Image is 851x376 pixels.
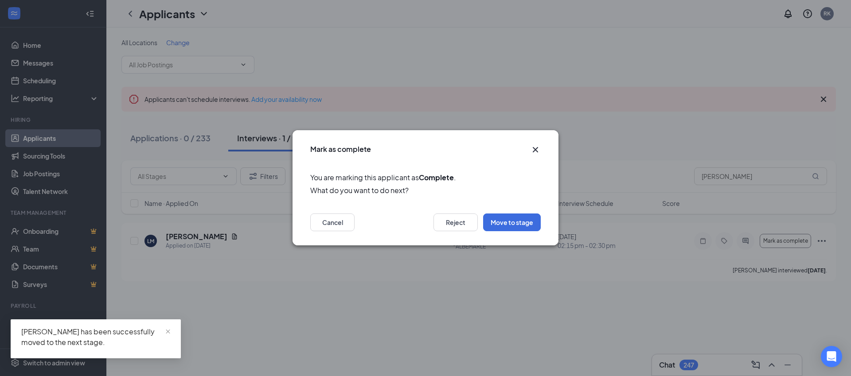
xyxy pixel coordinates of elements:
[310,214,355,232] button: Cancel
[310,185,541,196] span: What do you want to do next?
[821,346,842,367] div: Open Intercom Messenger
[21,326,170,348] div: [PERSON_NAME] has been successfully moved to the next stage.
[165,329,171,335] span: close
[530,144,541,155] svg: Cross
[433,214,478,232] button: Reject
[310,172,541,183] span: You are marking this applicant as .
[310,144,371,154] h3: Mark as complete
[419,173,454,182] b: Complete
[483,214,541,232] button: Move to stage
[530,144,541,155] button: Close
